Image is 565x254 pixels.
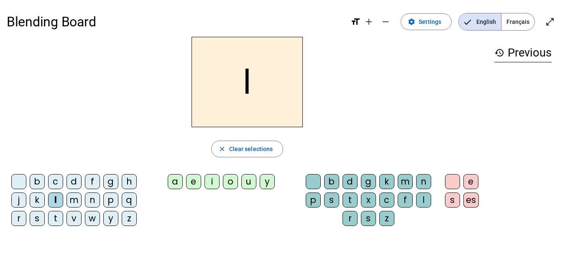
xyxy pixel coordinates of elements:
[463,192,479,208] div: es
[324,174,339,189] div: b
[364,17,374,27] mat-icon: add
[48,174,63,189] div: c
[494,44,552,62] h3: Previous
[343,211,358,226] div: r
[218,145,226,153] mat-icon: close
[377,13,394,30] button: Decrease font size
[241,174,256,189] div: u
[416,174,431,189] div: n
[85,192,100,208] div: n
[381,17,391,27] mat-icon: remove
[192,37,303,127] h2: l
[408,18,415,26] mat-icon: settings
[7,8,344,35] h1: Blending Board
[458,13,535,31] mat-button-toggle-group: Language selection
[379,174,394,189] div: k
[494,48,504,58] mat-icon: history
[66,211,82,226] div: v
[122,174,137,189] div: h
[545,17,555,27] mat-icon: open_in_full
[66,192,82,208] div: m
[379,211,394,226] div: z
[48,192,63,208] div: l
[168,174,183,189] div: a
[542,13,558,30] button: Enter full screen
[11,211,26,226] div: r
[103,174,118,189] div: g
[398,174,413,189] div: m
[30,174,45,189] div: b
[350,17,360,27] mat-icon: format_size
[103,211,118,226] div: y
[85,174,100,189] div: f
[186,174,201,189] div: e
[48,211,63,226] div: t
[398,192,413,208] div: f
[30,211,45,226] div: s
[343,174,358,189] div: d
[445,192,460,208] div: s
[211,141,284,157] button: Clear selections
[229,144,273,154] span: Clear selections
[66,174,82,189] div: d
[361,174,376,189] div: g
[324,192,339,208] div: s
[205,174,220,189] div: i
[416,192,431,208] div: l
[463,174,478,189] div: e
[501,13,534,30] span: Français
[85,211,100,226] div: w
[306,192,321,208] div: p
[122,192,137,208] div: q
[419,17,441,27] span: Settings
[103,192,118,208] div: p
[122,211,137,226] div: z
[223,174,238,189] div: o
[379,192,394,208] div: c
[11,192,26,208] div: j
[260,174,275,189] div: y
[401,13,452,30] button: Settings
[30,192,45,208] div: k
[343,192,358,208] div: t
[360,13,377,30] button: Increase font size
[361,192,376,208] div: x
[459,13,501,30] span: English
[361,211,376,226] div: s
